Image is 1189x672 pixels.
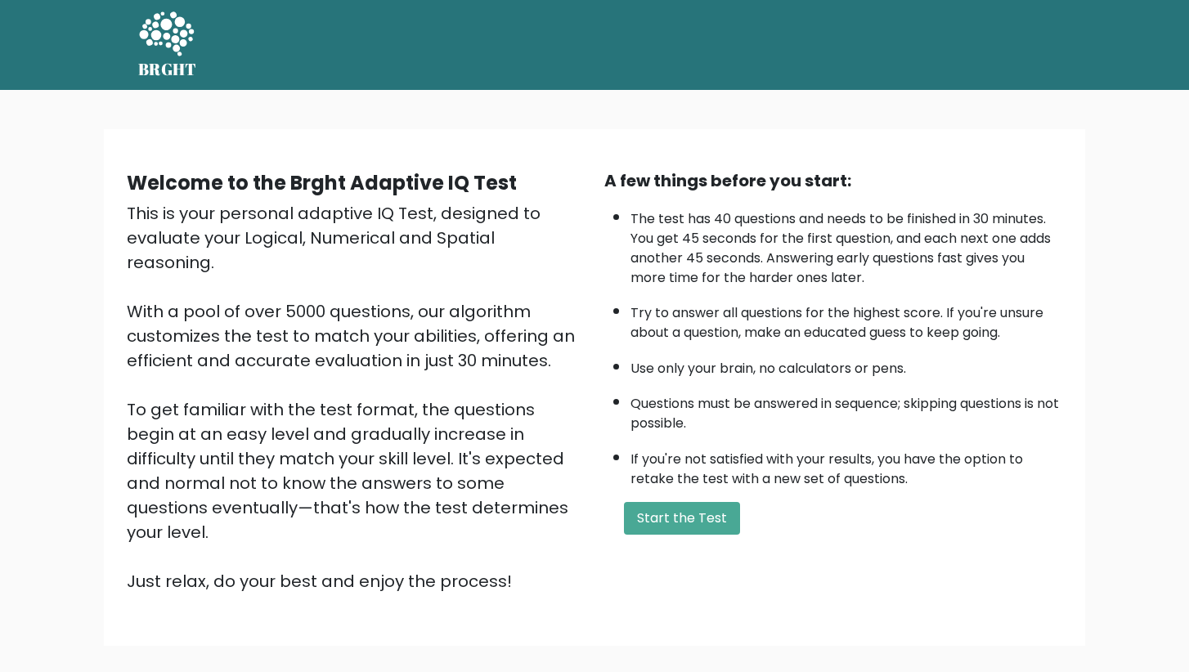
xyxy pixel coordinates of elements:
b: Welcome to the Brght Adaptive IQ Test [127,169,517,196]
a: BRGHT [138,7,197,83]
li: Try to answer all questions for the highest score. If you're unsure about a question, make an edu... [630,295,1062,343]
li: The test has 40 questions and needs to be finished in 30 minutes. You get 45 seconds for the firs... [630,201,1062,288]
li: Use only your brain, no calculators or pens. [630,351,1062,379]
h5: BRGHT [138,60,197,79]
button: Start the Test [624,502,740,535]
div: A few things before you start: [604,168,1062,193]
div: This is your personal adaptive IQ Test, designed to evaluate your Logical, Numerical and Spatial ... [127,201,585,594]
li: If you're not satisfied with your results, you have the option to retake the test with a new set ... [630,441,1062,489]
li: Questions must be answered in sequence; skipping questions is not possible. [630,386,1062,433]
